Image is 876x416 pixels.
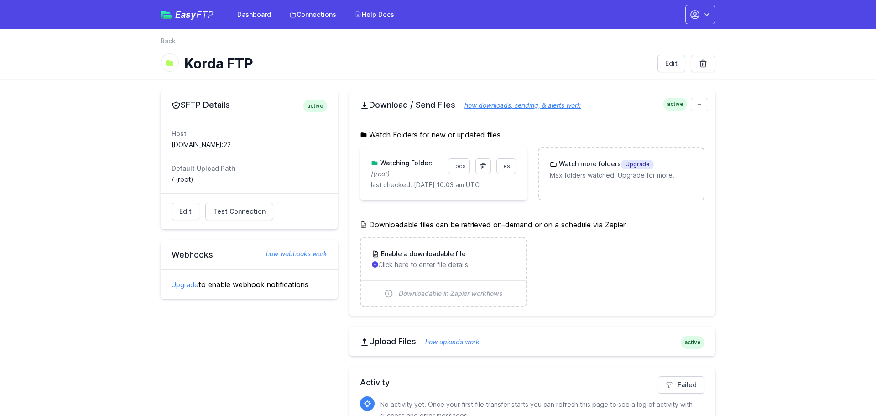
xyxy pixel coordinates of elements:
span: active [663,98,687,111]
p: / [371,169,442,179]
span: active [303,100,327,112]
a: Test Connection [205,203,273,220]
span: Test [501,163,512,169]
a: Dashboard [232,6,276,23]
h3: Enable a downloadable file [379,249,466,258]
h1: Korda FTP [184,55,650,72]
h2: SFTP Details [172,100,327,111]
h2: Activity [360,376,704,389]
dd: / (root) [172,175,327,184]
a: how downloads, sending, & alerts work [455,101,581,109]
a: Help Docs [349,6,400,23]
a: how uploads work [416,338,480,346]
span: Test Connection [213,207,266,216]
p: Click here to enter file details [372,260,515,269]
div: to enable webhook notifications [161,269,338,299]
dt: Default Upload Path [172,164,327,173]
h2: Download / Send Files [360,100,704,111]
span: Easy [175,10,214,19]
h5: Downloadable files can be retrieved on-demand or on a schedule via Zapier [360,219,704,230]
span: Upgrade [621,160,654,169]
a: Failed [658,376,704,394]
h3: Watching Folder: [378,158,433,168]
i: (root) [373,170,390,178]
a: Enable a downloadable file Click here to enter file details Downloadable in Zapier workflows [361,238,526,306]
dt: Host [172,129,327,138]
img: easyftp_logo.png [161,11,172,19]
a: Edit [172,203,199,220]
a: Back [161,37,176,46]
a: Watch more foldersUpgrade Max folders watched. Upgrade for more. [539,148,704,191]
a: Test [496,158,516,174]
span: Downloadable in Zapier workflows [399,289,503,298]
nav: Breadcrumb [161,37,715,51]
span: active [681,336,704,349]
h5: Watch Folders for new or updated files [360,129,704,140]
p: last checked: [DATE] 10:03 am UTC [371,180,516,190]
dd: [DOMAIN_NAME]:22 [172,140,327,149]
a: how webhooks work [257,249,327,258]
h2: Webhooks [172,249,327,260]
a: Logs [448,158,470,174]
span: FTP [196,9,214,20]
a: Upgrade [172,281,198,289]
h3: Watch more folders [557,159,654,169]
a: EasyFTP [161,10,214,19]
h2: Upload Files [360,336,704,347]
a: Edit [657,55,685,72]
p: Max folders watched. Upgrade for more. [550,171,693,180]
a: Connections [284,6,342,23]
